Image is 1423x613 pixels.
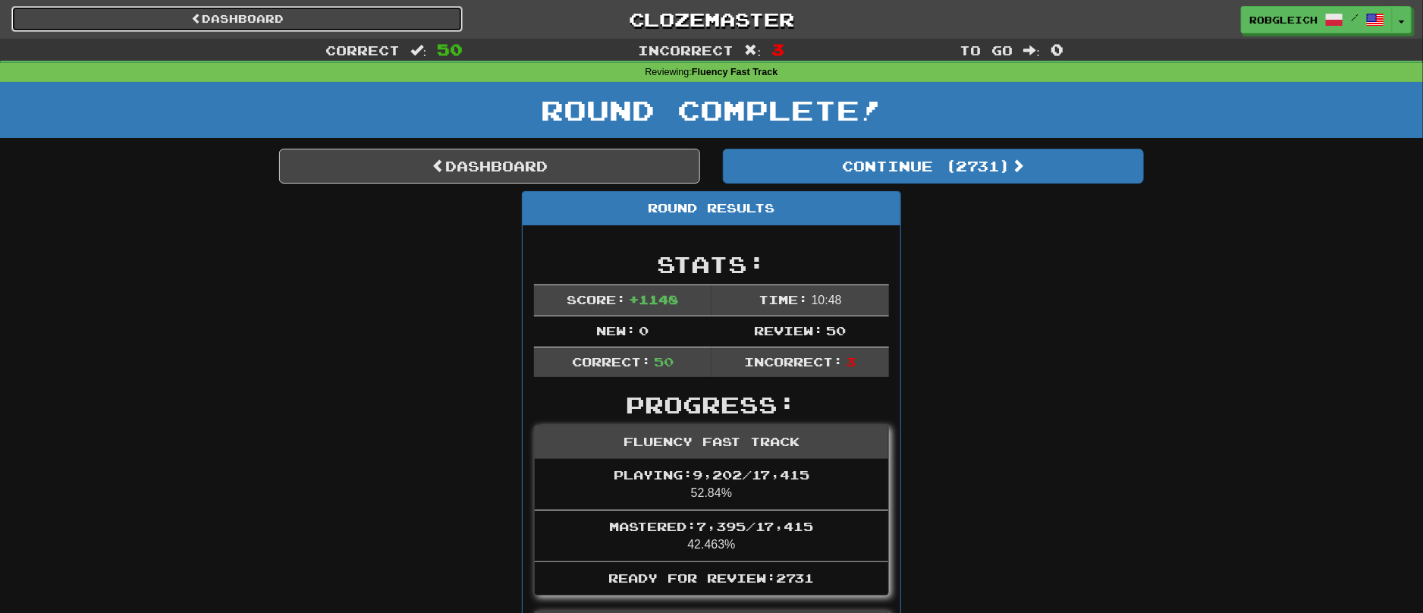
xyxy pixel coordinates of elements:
[1351,12,1359,23] span: /
[572,354,651,369] span: Correct:
[437,40,463,58] span: 50
[827,323,847,338] span: 50
[5,95,1418,125] h1: Round Complete!
[410,44,427,57] span: :
[771,40,784,58] span: 3
[279,149,700,184] a: Dashboard
[1249,13,1318,27] span: RobGleich
[614,467,809,482] span: Playing: 9,202 / 17,415
[744,354,843,369] span: Incorrect:
[1051,40,1063,58] span: 0
[692,67,777,77] strong: Fluency Fast Track
[11,6,463,32] a: Dashboard
[639,323,649,338] span: 0
[1241,6,1393,33] a: RobGleich /
[847,354,856,369] span: 3
[609,571,815,585] span: Ready for Review: 2731
[654,354,674,369] span: 50
[723,149,1144,184] button: Continue (2731)
[596,323,636,338] span: New:
[745,44,762,57] span: :
[759,292,808,306] span: Time:
[535,426,888,459] div: Fluency Fast Track
[630,292,679,306] span: + 1148
[1024,44,1041,57] span: :
[610,519,814,533] span: Mastered: 7,395 / 17,415
[534,252,889,277] h2: Stats:
[535,459,888,511] li: 52.84%
[639,42,734,58] span: Incorrect
[535,510,888,562] li: 42.463%
[754,323,823,338] span: Review:
[812,294,842,306] span: 10 : 48
[523,192,900,225] div: Round Results
[534,392,889,417] h2: Progress:
[485,6,937,33] a: Clozemaster
[567,292,626,306] span: Score:
[325,42,400,58] span: Correct
[960,42,1013,58] span: To go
